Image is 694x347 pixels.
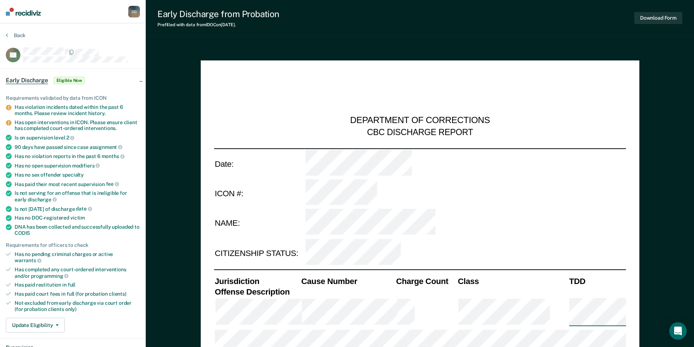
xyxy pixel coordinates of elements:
div: Open Intercom Messenger [669,322,687,340]
div: DEPARTMENT OF CORRECTIONS [350,115,490,127]
div: 90 days have passed since case [15,144,140,150]
span: 2 [66,135,75,141]
th: Class [457,276,568,287]
span: Early Discharge [6,77,48,84]
div: Has no pending criminal charges or active [15,251,140,264]
div: Is on supervision level [15,134,140,141]
span: date [76,206,92,212]
span: months [102,153,125,159]
div: Is not serving for an offense that is ineligible for early [15,190,140,202]
th: TDD [568,276,626,287]
span: discharge [28,197,57,202]
div: DNA has been collected and successfully uploaded to [15,224,140,236]
div: Not excluded from early discharge via court order (for probation clients [15,300,140,312]
span: CODIS [15,230,30,236]
td: ICON #: [214,178,305,208]
button: Update Eligibility [6,318,65,332]
div: Has no DOC-registered [15,215,140,221]
td: NAME: [214,208,305,238]
div: Has paid court fees in full (for probation [15,291,140,297]
span: assignment [90,144,122,150]
div: Has violation incidents dated within the past 6 months. Please review incident history. [15,104,140,117]
span: Eligible Now [54,77,85,84]
div: Has no violation reports in the past 6 [15,153,140,159]
th: Charge Count [395,276,457,287]
span: only) [65,306,77,312]
button: Download Form [634,12,682,24]
th: Cause Number [300,276,395,287]
span: clients) [109,291,126,297]
div: Has no sex offender [15,172,140,178]
div: Prefilled with data from IDOC on [DATE] . [157,22,279,27]
div: Requirements validated by data from ICON [6,95,140,101]
span: warrants [15,257,42,263]
div: Has paid their most recent supervision [15,181,140,188]
button: Back [6,32,26,39]
div: CBC DISCHARGE REPORT [367,127,473,138]
span: modifiers [72,163,100,169]
span: fee [106,181,119,187]
td: Date: [214,148,305,178]
div: Has no open supervision [15,162,140,169]
img: Recidiviz [6,8,41,16]
th: Jurisdiction [214,276,301,287]
div: Has paid restitution in [15,282,140,288]
th: Offense Description [214,287,301,297]
div: Has open interventions in ICON. Please ensure client has completed court-ordered interventions. [15,119,140,132]
button: DD [128,6,140,17]
div: Has completed any court-ordered interventions and/or [15,267,140,279]
span: programming [31,273,68,279]
div: Is not [DATE] of discharge [15,206,140,212]
span: victim [70,215,85,221]
span: specialty [62,172,84,178]
div: Early Discharge from Probation [157,9,279,19]
span: full [68,282,75,288]
td: CITIZENSHIP STATUS: [214,238,305,268]
div: D D [128,6,140,17]
div: Requirements for officers to check [6,242,140,248]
